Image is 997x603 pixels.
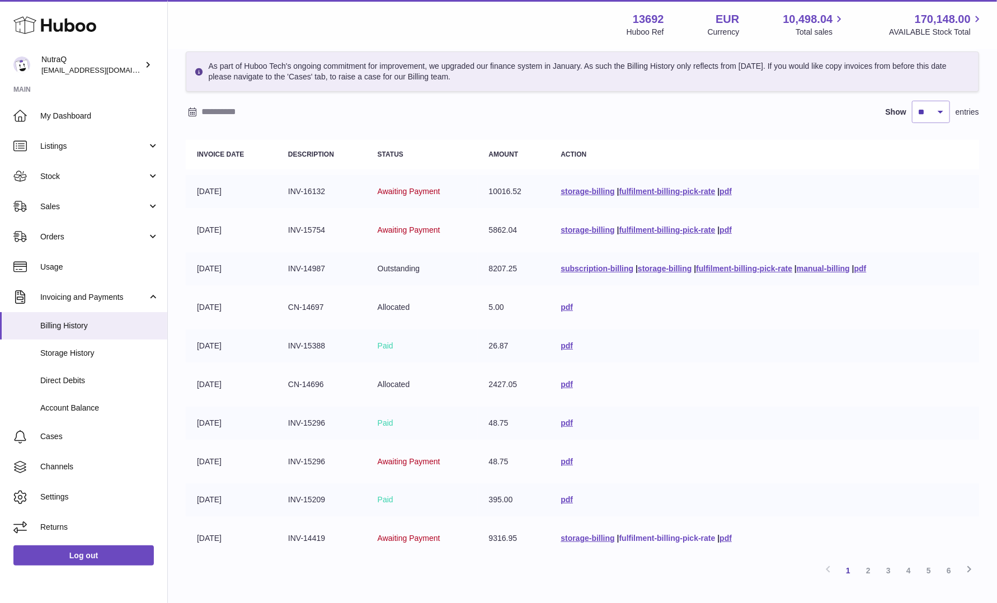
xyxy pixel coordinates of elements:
span: Direct Debits [40,375,159,386]
span: Awaiting Payment [378,457,440,466]
span: Cases [40,431,159,442]
a: subscription-billing [561,264,633,273]
span: Usage [40,262,159,272]
a: pdf [561,457,573,466]
td: INV-14419 [277,522,366,555]
span: Returns [40,522,159,533]
span: 10,498.04 [783,12,833,27]
a: 2 [858,560,878,581]
img: log@nutraq.com [13,56,30,73]
a: pdf [854,264,867,273]
span: Stock [40,171,147,182]
span: Channels [40,461,159,472]
div: NutraQ [41,54,142,76]
td: [DATE] [186,368,277,401]
div: As part of Huboo Tech's ongoing commitment for improvement, we upgraded our finance system in Jan... [186,51,979,92]
span: | [717,225,719,234]
a: pdf [719,534,732,543]
a: 4 [899,560,919,581]
span: | [694,264,696,273]
td: [DATE] [186,291,277,324]
td: INV-15296 [277,407,366,440]
span: Sales [40,201,147,212]
span: Total sales [796,27,845,37]
td: [DATE] [186,522,277,555]
td: 48.75 [478,407,550,440]
a: 5 [919,560,939,581]
span: My Dashboard [40,111,159,121]
div: Huboo Ref [627,27,664,37]
a: 170,148.00 AVAILABLE Stock Total [889,12,984,37]
span: Allocated [378,380,410,389]
span: AVAILABLE Stock Total [889,27,984,37]
div: Currency [708,27,740,37]
strong: Amount [489,150,519,158]
td: 2427.05 [478,368,550,401]
td: INV-16132 [277,175,366,208]
span: Billing History [40,321,159,331]
span: Settings [40,492,159,502]
td: [DATE] [186,175,277,208]
td: 5.00 [478,291,550,324]
span: Paid [378,495,393,504]
span: 170,148.00 [915,12,971,27]
span: Awaiting Payment [378,187,440,196]
td: CN-14697 [277,291,366,324]
a: 3 [878,560,899,581]
span: Allocated [378,303,410,312]
td: INV-15209 [277,483,366,516]
td: INV-15296 [277,445,366,478]
span: | [617,225,619,234]
a: fulfilment-billing-pick-rate [619,225,716,234]
strong: Invoice Date [197,150,244,158]
a: storage-billing [561,187,614,196]
span: | [636,264,638,273]
span: Paid [378,341,393,350]
td: 48.75 [478,445,550,478]
span: Outstanding [378,264,420,273]
a: fulfilment-billing-pick-rate [696,264,792,273]
a: storage-billing [561,534,614,543]
span: | [717,534,719,543]
span: | [717,187,719,196]
label: Show [886,107,906,117]
span: entries [956,107,979,117]
td: [DATE] [186,407,277,440]
strong: Action [561,150,586,158]
td: 8207.25 [478,252,550,285]
span: | [617,187,619,196]
strong: Description [288,150,334,158]
td: CN-14696 [277,368,366,401]
a: pdf [561,495,573,504]
span: Orders [40,232,147,242]
a: pdf [561,303,573,312]
a: Log out [13,545,154,566]
span: Listings [40,141,147,152]
span: | [617,534,619,543]
a: 10,498.04 Total sales [783,12,845,37]
span: Invoicing and Payments [40,292,147,303]
td: 9316.95 [478,522,550,555]
td: 395.00 [478,483,550,516]
a: pdf [561,418,573,427]
a: pdf [719,225,732,234]
span: Paid [378,418,393,427]
td: 10016.52 [478,175,550,208]
strong: 13692 [633,12,664,27]
td: 26.87 [478,329,550,362]
td: 5862.04 [478,214,550,247]
a: pdf [561,380,573,389]
a: fulfilment-billing-pick-rate [619,187,716,196]
td: INV-14987 [277,252,366,285]
td: [DATE] [186,483,277,516]
td: [DATE] [186,329,277,362]
td: [DATE] [186,445,277,478]
span: | [852,264,854,273]
a: fulfilment-billing-pick-rate [619,534,716,543]
span: Account Balance [40,403,159,413]
td: [DATE] [186,252,277,285]
td: INV-15388 [277,329,366,362]
a: storage-billing [638,264,692,273]
a: manual-billing [797,264,850,273]
strong: Status [378,150,403,158]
